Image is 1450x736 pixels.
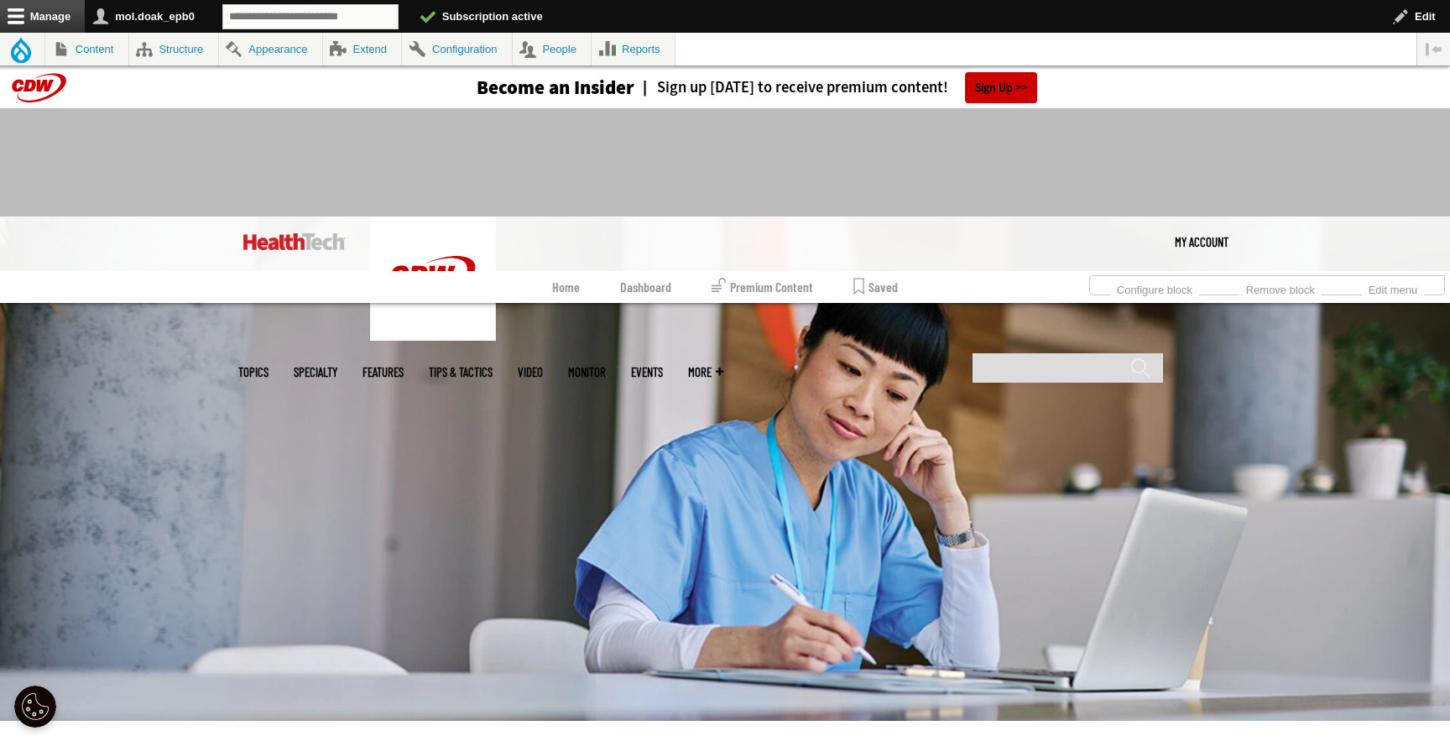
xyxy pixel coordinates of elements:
a: Become an Insider [414,78,634,97]
div: Cookie Settings [14,686,56,728]
a: Appearance [219,33,322,65]
h3: Become an Insider [477,78,634,97]
a: Tips & Tactics [429,366,493,378]
a: Extend [323,33,402,65]
a: Structure [129,33,218,65]
span: Topics [238,366,269,378]
a: Features [362,366,404,378]
a: My Account [1175,217,1228,267]
button: Vertical orientation [1417,33,1450,65]
a: Sign up [DATE] to receive premium content! [634,80,948,96]
a: Configuration [402,33,511,65]
span: More [688,366,723,378]
div: User menu [1175,217,1228,267]
a: Video [518,366,543,378]
a: MonITor [568,366,606,378]
a: Remove block [1239,279,1322,297]
a: Edit menu [1362,279,1424,297]
a: Dashboard [620,271,671,303]
a: Premium Content [712,271,813,303]
a: CDW [370,327,496,345]
a: Saved [853,271,898,303]
a: People [513,33,592,65]
a: Reports [592,33,675,65]
img: Home [370,217,496,341]
a: Sign Up [965,72,1037,103]
img: Home [243,233,345,250]
a: Home [552,271,580,303]
a: Configure block [1110,279,1199,297]
span: Specialty [294,366,337,378]
a: Content [45,33,128,65]
button: Open Preferences [14,686,56,728]
a: Events [631,366,663,378]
